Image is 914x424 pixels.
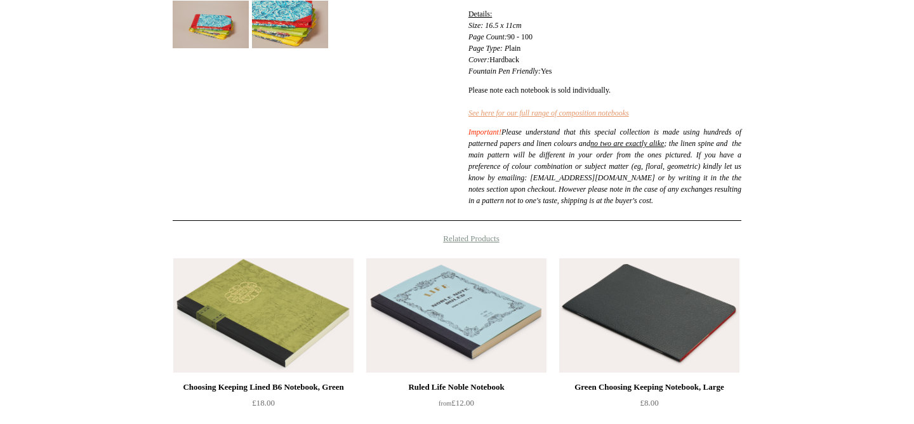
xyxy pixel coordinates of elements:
a: See here for our full range of composition notebooks [468,109,629,117]
span: Yes [541,67,552,76]
span: from [439,400,451,407]
h4: Related Products [140,234,774,244]
em: Page Type: P [468,44,509,53]
img: Ruled Life Noble Notebook [366,258,546,373]
span: £12.00 [439,398,474,407]
span: no two are exactly alike [590,139,664,148]
em: Page Count: [468,32,507,41]
img: Hardback Mix and Match "Composition Ledger" Sketchbook [252,1,328,48]
div: Ruled Life Noble Notebook [369,380,543,395]
a: Ruled Life Noble Notebook Ruled Life Noble Notebook [366,258,546,373]
em: Fountain Pen Friendly: [468,67,541,76]
span: Please understand that this special collection is made using hundreds of patterned papers and lin... [468,128,741,205]
p: Please note each notebook is sold individually. [468,84,741,119]
span: 90 - 100 [507,32,533,41]
img: Green Choosing Keeping Notebook, Large [559,258,739,373]
span: £8.00 [640,398,658,407]
img: Choosing Keeping Lined B6 Notebook, Green [173,258,354,373]
span: £18.00 [252,398,275,407]
i: Important! [468,128,501,136]
img: Hardback Mix and Match "Composition Ledger" Sketchbook [173,1,249,48]
span: Hardback [489,55,519,64]
em: Size: 16.5 x 11cm [468,21,522,30]
em: Cover: [468,55,489,64]
div: Green Choosing Keeping Notebook, Large [562,380,736,395]
div: Choosing Keeping Lined B6 Notebook, Green [176,380,350,395]
a: Green Choosing Keeping Notebook, Large Green Choosing Keeping Notebook, Large [559,258,739,373]
span: Details: [468,10,492,18]
a: Choosing Keeping Lined B6 Notebook, Green Choosing Keeping Lined B6 Notebook, Green [173,258,354,373]
span: lain [509,44,520,53]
